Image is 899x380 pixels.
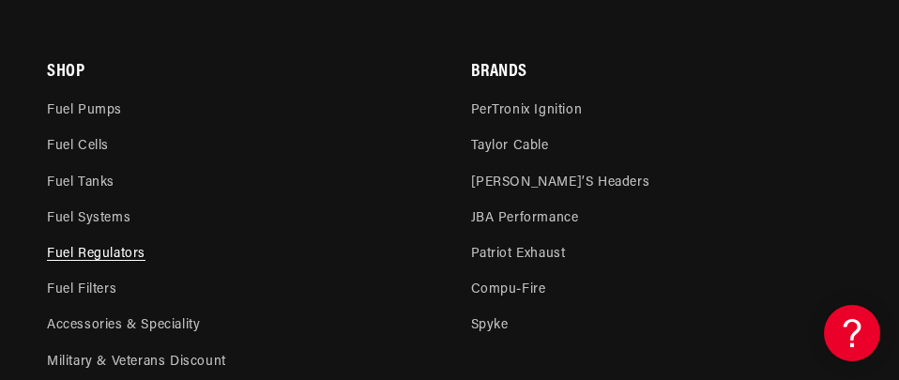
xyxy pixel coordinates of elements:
a: Military & Veterans Discount [47,344,226,380]
a: [PERSON_NAME]’s Headers [471,165,650,201]
a: Spyke [471,308,509,343]
a: PerTronix Ignition [471,102,583,129]
a: Compu-Fire [471,272,546,308]
a: Accessories & Speciality [47,308,200,343]
a: Fuel Tanks [47,165,114,201]
a: Patriot Exhaust [471,236,566,272]
a: Fuel Regulators [47,236,145,272]
a: Fuel Pumps [47,102,122,129]
a: JBA Performance [471,201,579,236]
a: Fuel Cells [47,129,109,164]
a: Taylor Cable [471,129,549,164]
a: Fuel Filters [47,272,116,308]
a: Fuel Systems [47,201,130,236]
